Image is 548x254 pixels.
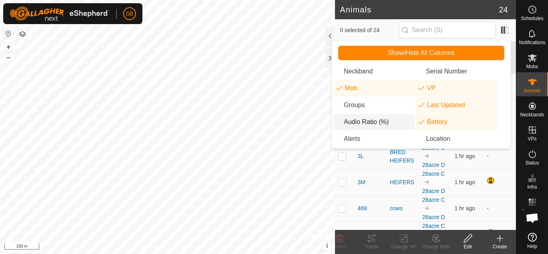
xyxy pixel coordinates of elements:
a: 28acre C [422,171,445,177]
div: Tracks [355,243,388,250]
li: neckband.label.battery [416,114,497,130]
li: common.btn.groups [333,97,415,113]
span: Infra [527,185,537,189]
td: - [483,143,516,169]
button: Show/Hide All Columns [338,46,504,60]
div: BRED HEIFERS [390,148,416,165]
li: vp.label.vp [416,80,497,96]
span: i [326,242,328,249]
button: Map Layers [18,29,27,39]
a: 28acre D [422,162,445,168]
img: to [424,205,430,211]
div: Change Mob [420,243,452,250]
span: 26 Sept 2025, 2:34 pm [455,153,475,159]
span: Heatmap [522,209,542,213]
a: Help [516,230,548,252]
button: i [323,242,331,250]
span: 469 [357,204,367,213]
a: 28acre C [422,223,445,229]
td: - [483,195,516,221]
span: Show/Hide All Columns [388,49,455,57]
span: 3M [357,178,365,187]
span: 24 [499,4,508,16]
span: 0 selected of 24 [340,26,398,35]
div: Create [484,243,516,250]
button: Reset Map [4,29,13,39]
a: Privacy Policy [136,244,166,251]
div: Open chat [520,206,544,230]
span: Notifications [519,40,545,45]
span: SB [126,10,134,18]
li: neckband.label.title [333,63,415,79]
a: Contact Us [175,244,199,251]
span: 3L [357,152,364,161]
a: 28acre D [422,188,445,194]
input: Search (S) [399,22,496,39]
span: Mobs [526,64,538,69]
div: Change VP [388,243,420,250]
h2: Animals [340,5,499,14]
div: HEIFERS [390,178,416,187]
li: animal.label.alerts [333,131,415,147]
span: 26 Sept 2025, 2:04 pm [455,179,475,185]
li: mob.label.mob [333,80,415,96]
a: 28acre C [422,144,445,151]
span: Help [527,244,537,249]
span: Neckbands [520,112,544,117]
span: Schedules [521,16,543,21]
span: VPs [528,136,536,141]
div: cows [390,204,416,213]
div: Edit [452,243,484,250]
a: 28acre C [422,197,445,203]
span: Delete [333,244,347,250]
li: enum.columnList.lastUpdated [416,97,497,113]
img: Gallagher Logo [10,6,110,21]
li: enum.columnList.audioRatio [333,114,415,130]
li: neckband.label.serialNumber [416,63,497,79]
li: common.label.location [416,131,497,147]
button: + [4,42,13,52]
a: 28acre D [422,214,445,220]
img: to [424,153,430,159]
img: to [424,179,430,185]
span: Animals [524,88,541,93]
button: – [4,53,13,62]
span: Status [525,161,539,165]
span: 26 Sept 2025, 2:33 pm [455,205,475,211]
